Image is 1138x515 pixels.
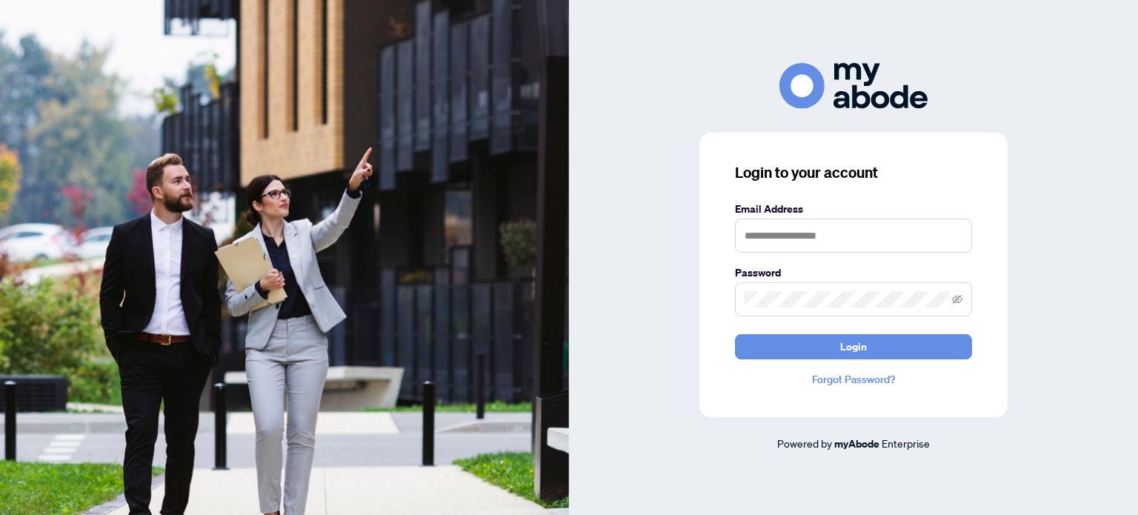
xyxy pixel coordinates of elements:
[735,334,972,359] button: Login
[952,294,962,305] span: eye-invisible
[779,63,928,108] img: ma-logo
[834,436,879,452] a: myAbode
[735,201,972,217] label: Email Address
[777,436,832,450] span: Powered by
[735,371,972,388] a: Forgot Password?
[735,162,972,183] h3: Login to your account
[840,335,867,359] span: Login
[735,265,972,281] label: Password
[882,436,930,450] span: Enterprise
